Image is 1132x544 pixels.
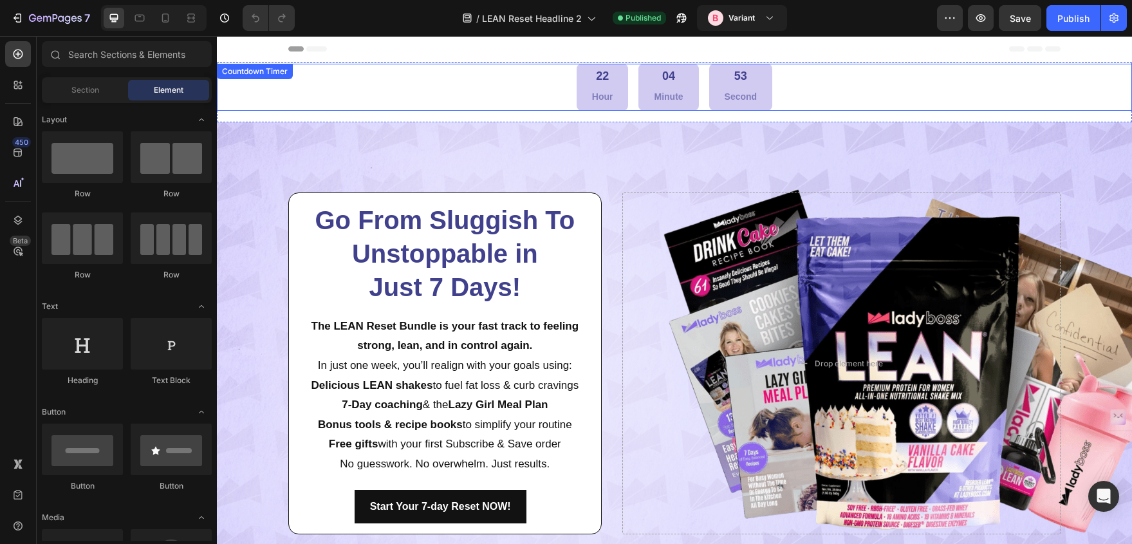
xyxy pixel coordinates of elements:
[131,269,212,281] div: Row
[82,340,374,360] p: to fuel fat loss & curb cravings
[82,167,374,268] h2: Go From Sluggish To Unstoppable in Just 7 Days!
[437,33,466,48] div: 04
[728,12,755,24] h3: Variant
[131,375,212,386] div: Text Block
[437,53,466,69] p: Minute
[42,301,58,312] span: Text
[131,188,212,200] div: Row
[191,296,212,317] span: Toggle open
[42,269,123,281] div: Row
[95,284,362,316] strong: The LEAN Reset Bundle is your fast track to feeling strong, lean, and in control again.
[697,5,787,31] button: BVariant
[12,137,31,147] div: 450
[191,109,212,130] span: Toggle open
[42,41,212,67] input: Search Sections & Elements
[1088,481,1119,512] div: Open Intercom Messenger
[82,399,374,418] p: with your first Subscribe & Save order
[138,454,310,488] a: Start Your 7-day Reset NOW!
[42,512,64,523] span: Media
[42,375,123,386] div: Heading
[476,12,479,25] span: /
[42,114,67,126] span: Layout
[131,480,212,492] div: Button
[1010,13,1031,24] span: Save
[191,507,212,528] span: Toggle open
[82,359,374,379] p: & the
[508,33,541,48] div: 53
[82,379,374,399] p: to simplify your routine
[125,362,206,375] strong: 7-Day coaching
[508,53,541,69] p: Second
[626,12,661,24] span: Published
[94,343,216,355] strong: Delicious LEAN shakes
[1057,12,1090,25] div: Publish
[482,12,582,25] span: LEAN Reset Headline 2
[10,236,31,246] div: Beta
[5,5,96,31] button: 7
[42,188,123,200] div: Row
[1046,5,1100,31] button: Publish
[243,5,295,31] div: Undo/Redo
[712,12,718,24] p: B
[191,402,212,422] span: Toggle open
[217,36,1132,544] iframe: Design area
[153,465,294,476] strong: Start Your 7-day Reset NOW!
[999,5,1041,31] button: Save
[598,323,666,333] div: Drop element here
[42,480,123,492] div: Button
[375,53,396,69] p: Hour
[42,406,66,418] span: Button
[3,30,73,41] div: Countdown Timer
[101,382,246,395] strong: Bonus tools & recipe books
[82,418,374,438] p: No guesswork. No overwhelm. Just results.
[82,320,374,340] p: In just one week, you’ll realign with your goals using:
[112,402,162,414] strong: Free gifts
[84,10,90,26] p: 7
[71,84,99,96] span: Section
[154,84,183,96] span: Element
[232,362,331,375] strong: Lazy Girl Meal Plan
